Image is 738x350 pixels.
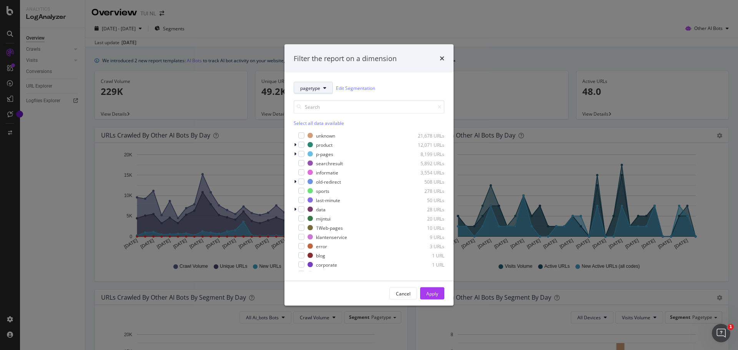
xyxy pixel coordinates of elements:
[407,132,444,139] div: 21,678 URLs
[407,169,444,176] div: 3,554 URLs
[316,197,340,203] div: last-minute
[300,85,320,91] span: pagetype
[407,160,444,166] div: 5,892 URLs
[294,82,333,94] button: pagetype
[407,187,444,194] div: 278 URLs
[407,141,444,148] div: 12,071 URLs
[407,178,444,185] div: 508 URLs
[407,206,444,212] div: 28 URLs
[396,290,411,297] div: Cancel
[407,261,444,268] div: 1 URL
[407,215,444,222] div: 20 URLs
[316,178,341,185] div: old-redirect
[407,270,444,277] div: 1 URL
[728,324,734,330] span: 1
[294,100,444,114] input: Search
[316,160,343,166] div: searchresult
[407,243,444,249] div: 3 URLs
[316,132,335,139] div: unknown
[316,187,329,194] div: sports
[407,197,444,203] div: 50 URLs
[316,215,331,222] div: mijntui
[316,141,332,148] div: product
[316,243,327,249] div: error
[712,324,730,342] iframe: Intercom live chat
[426,290,438,297] div: Apply
[407,151,444,157] div: 8,199 URLs
[407,252,444,259] div: 1 URL
[294,120,444,126] div: Select all data available
[316,270,339,277] div: homepage
[316,252,325,259] div: blog
[407,234,444,240] div: 9 URLs
[284,44,454,306] div: modal
[336,84,375,92] a: Edit Segmentation
[440,53,444,63] div: times
[389,287,417,300] button: Cancel
[316,234,347,240] div: klantenservice
[294,53,397,63] div: Filter the report on a dimension
[316,169,338,176] div: informatie
[420,287,444,300] button: Apply
[316,206,326,212] div: data
[316,224,343,231] div: 1Web-pages
[316,151,333,157] div: p-pages
[316,261,337,268] div: corporate
[407,224,444,231] div: 10 URLs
